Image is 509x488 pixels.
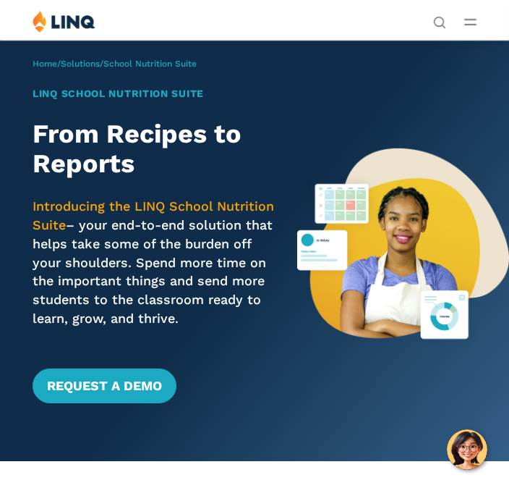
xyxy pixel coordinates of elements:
button: Open Main Menu [464,14,476,30]
button: Open Search Bar [433,14,446,28]
a: Home [33,59,57,69]
h2: From Recipes to Reports [33,119,276,180]
span: School Nutrition Suite [103,59,197,69]
span: Introducing the LINQ School Nutrition Suite [33,198,274,232]
img: LINQ | K‑12 Software [33,10,95,33]
button: Hello, have a question? Let’s chat. [447,429,487,470]
h1: LINQ School Nutrition Suite [33,86,276,101]
p: – your end-to-end solution that helps take some of the burden off your shoulders. Spend more time... [33,197,276,327]
span: / / [33,59,197,69]
a: Solutions [61,59,100,69]
img: Nutrition Suite Launch [297,40,509,461]
a: Request a Demo [33,369,176,403]
nav: Utility Navigation [433,10,446,28]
